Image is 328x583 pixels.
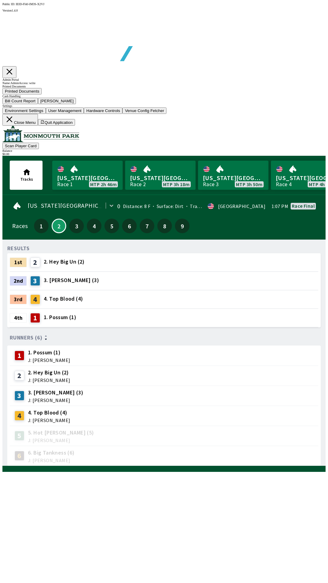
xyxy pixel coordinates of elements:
span: 8 [159,224,170,228]
div: RESULTS [7,246,30,251]
span: 4 [88,224,100,228]
a: [US_STATE][GEOGRAPHIC_DATA]Race 1MTP 2h 46m [52,161,123,190]
span: 1:07 PM [272,204,288,209]
span: MTP 3h 50m [236,182,262,187]
span: 2. Hey Big Un (2) [28,369,70,377]
span: J: [PERSON_NAME] [28,398,83,403]
div: 1 [15,351,24,360]
button: 6 [122,219,137,233]
button: 5 [104,219,119,233]
button: Venue Config Fetcher [122,107,166,114]
button: 4 [87,219,101,233]
span: MTP 3h 18m [163,182,190,187]
div: 1 [30,313,40,323]
a: [US_STATE][GEOGRAPHIC_DATA]Race 2MTP 3h 18m [125,161,196,190]
div: 4 [15,411,24,421]
button: Bill Count Report [2,98,38,104]
span: Tracks [20,176,33,182]
span: 7 [141,224,153,228]
button: 7 [140,219,154,233]
span: Runners (6) [10,335,42,340]
button: Environment Settings [2,107,46,114]
span: [US_STATE][GEOGRAPHIC_DATA] [57,174,118,182]
div: 4 [30,295,40,304]
img: venue logo [2,126,79,142]
span: 5 [106,224,118,228]
span: J: [PERSON_NAME] [28,458,75,463]
span: Track Condition: Fast [184,203,236,209]
span: 3. [PERSON_NAME] (3) [44,276,99,284]
img: global tote logo [16,12,191,76]
div: Races [12,223,28,228]
span: 4. Top Blood (4) [28,409,70,417]
div: Runners (6) [10,335,318,341]
div: 4th [10,313,27,323]
div: Race 3 [203,182,219,187]
div: 5 [15,431,24,441]
div: [GEOGRAPHIC_DATA] [218,204,265,209]
span: 6. Big Tankness (6) [28,449,75,457]
a: [US_STATE][GEOGRAPHIC_DATA]Race 3MTP 3h 50m [198,161,268,190]
div: Settings [2,104,326,107]
div: 2 [15,371,24,380]
div: 3 [15,391,24,401]
button: Scan Player Card [2,143,39,149]
div: 3 [30,276,40,286]
button: 3 [69,219,84,233]
span: [US_STATE][GEOGRAPHIC_DATA] [28,203,118,208]
button: 8 [157,219,172,233]
div: Race final [292,203,315,208]
div: Race 4 [276,182,292,187]
div: Race 1 [57,182,73,187]
span: 5. Hot [PERSON_NAME] (5) [28,429,94,437]
div: 6 [15,451,24,461]
div: 2 [30,257,40,267]
span: 9 [176,224,188,228]
span: 6 [124,224,135,228]
div: Cash Handling [2,94,326,98]
div: Name: Admin Access: write [2,81,326,85]
button: 2 [52,219,66,233]
span: 3. [PERSON_NAME] (3) [28,389,83,397]
button: Quit Application [38,119,75,126]
span: 2. Hey Big Un (2) [44,258,85,266]
span: J: [PERSON_NAME] [28,378,70,383]
button: Close Menu [2,114,38,126]
span: Distance: 8 F [123,203,150,209]
span: 1. Possum (1) [28,349,70,356]
span: [US_STATE][GEOGRAPHIC_DATA] [203,174,264,182]
span: J: [PERSON_NAME] [28,438,94,443]
span: [US_STATE][GEOGRAPHIC_DATA] [130,174,191,182]
div: Printed Documents [2,85,326,88]
span: Surface: Dirt [150,203,184,209]
div: Balance [2,149,326,152]
span: J: [PERSON_NAME] [28,358,70,363]
div: Public ID: [2,2,326,6]
div: Race 2 [130,182,146,187]
div: $ 0.00 [2,152,326,156]
button: Hardware Controls [84,107,122,114]
div: 0 [117,204,120,209]
button: Tracks [10,161,43,190]
button: User Management [46,107,84,114]
span: 4. Top Blood (4) [44,295,83,303]
span: MTP 2h 46m [90,182,117,187]
div: 1st [10,257,27,267]
div: Version 1.4.0 [2,9,326,12]
button: 9 [175,219,190,233]
span: IEID-FI4J-IM3S-X2VJ [16,2,44,6]
div: Admin Portal [2,78,326,81]
div: 2nd [10,276,27,286]
div: 3rd [10,295,27,304]
button: Printed Documents [2,88,42,94]
button: [PERSON_NAME] [38,98,76,104]
span: 3 [71,224,82,228]
span: 2 [54,224,64,227]
span: 1. Possum (1) [44,313,76,321]
span: 1 [36,224,47,228]
button: 1 [34,219,49,233]
span: J: [PERSON_NAME] [28,418,70,423]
